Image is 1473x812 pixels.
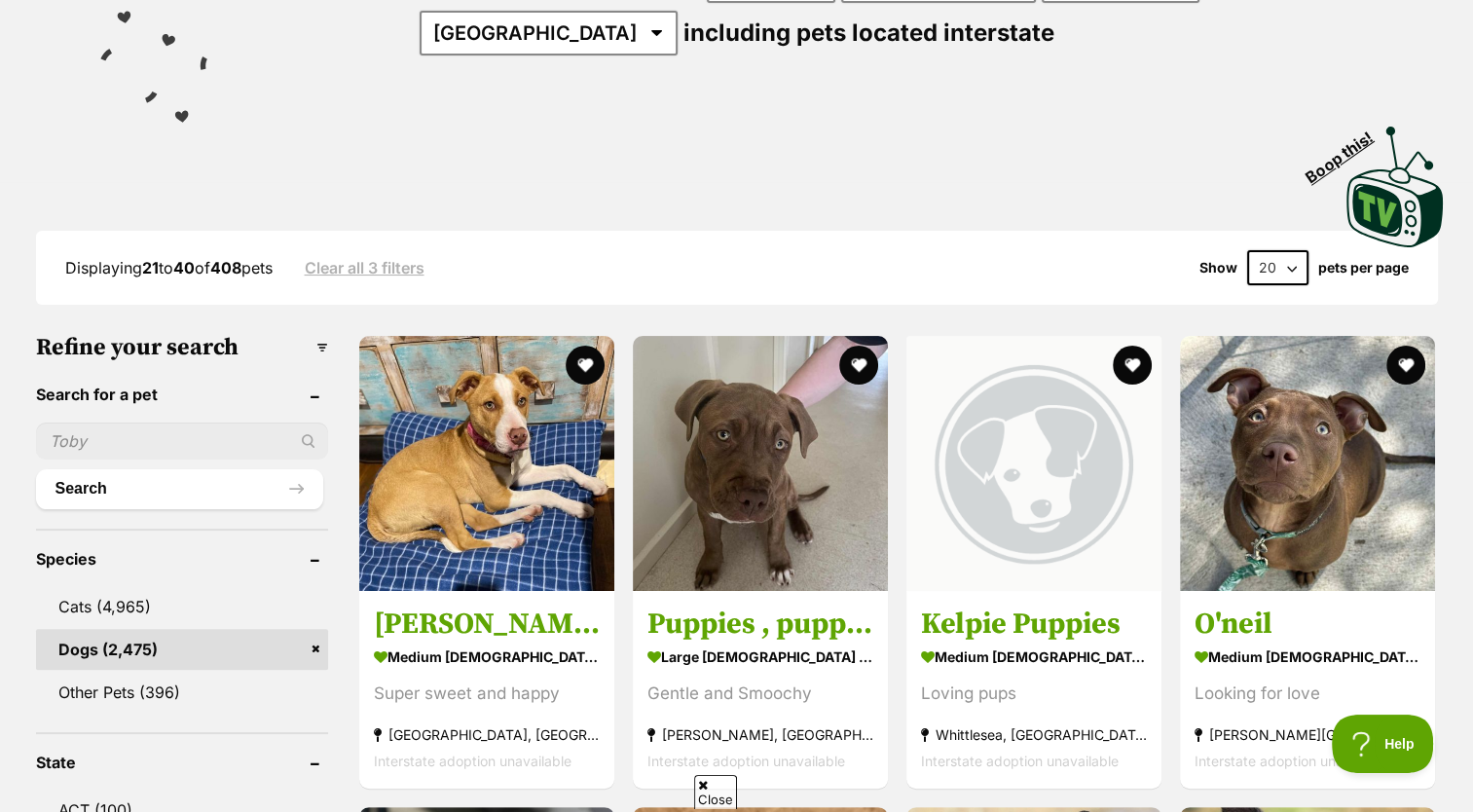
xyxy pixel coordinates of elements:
[305,259,424,277] a: Clear all 3 filters
[1195,643,1420,671] strong: medium [DEMOGRAPHIC_DATA] Dog
[359,336,614,591] img: Stacey - Australian Kelpie Dog
[142,258,159,277] strong: 21
[36,469,323,508] button: Search
[683,18,1054,47] span: including pets located interstate
[1195,753,1392,769] span: Interstate adoption unavailable
[374,721,600,748] strong: [GEOGRAPHIC_DATA], [GEOGRAPHIC_DATA]
[647,606,873,643] h3: Puppies , puppies and more Puppies
[839,346,878,385] button: favourite
[374,681,600,707] div: Super sweet and happy
[921,681,1147,707] div: Loving pups
[1180,591,1435,789] a: O'neil medium [DEMOGRAPHIC_DATA] Dog Looking for love [PERSON_NAME][GEOGRAPHIC_DATA], [GEOGRAPHIC...
[1332,715,1434,773] iframe: Help Scout Beacon - Open
[36,423,328,460] input: Toby
[647,721,873,748] strong: [PERSON_NAME], [GEOGRAPHIC_DATA]
[65,258,273,277] span: Displaying to of pets
[1199,260,1237,276] span: Show
[1195,681,1420,707] div: Looking for love
[36,672,328,713] a: Other Pets (396)
[633,336,888,591] img: Puppies , puppies and more Puppies - American Staffordshire Terrier Dog
[921,643,1147,671] strong: medium [DEMOGRAPHIC_DATA] Dog
[906,591,1161,789] a: Kelpie Puppies medium [DEMOGRAPHIC_DATA] Dog Loving pups Whittlesea, [GEOGRAPHIC_DATA] Interstate...
[374,753,571,769] span: Interstate adoption unavailable
[921,753,1119,769] span: Interstate adoption unavailable
[647,643,873,671] strong: large [DEMOGRAPHIC_DATA] Dog
[633,591,888,789] a: Puppies , puppies and more Puppies large [DEMOGRAPHIC_DATA] Dog Gentle and Smoochy [PERSON_NAME],...
[36,754,328,771] header: State
[36,629,328,670] a: Dogs (2,475)
[1195,606,1420,643] h3: O'neil
[36,334,328,361] h3: Refine your search
[1346,109,1444,251] a: Boop this!
[36,586,328,627] a: Cats (4,965)
[647,753,845,769] span: Interstate adoption unavailable
[1387,346,1426,385] button: favourite
[921,721,1147,748] strong: Whittlesea, [GEOGRAPHIC_DATA]
[694,775,737,809] span: Close
[1318,260,1409,276] label: pets per page
[921,606,1147,643] h3: Kelpie Puppies
[374,643,600,671] strong: medium [DEMOGRAPHIC_DATA] Dog
[359,591,614,789] a: [PERSON_NAME] medium [DEMOGRAPHIC_DATA] Dog Super sweet and happy [GEOGRAPHIC_DATA], [GEOGRAPHIC_...
[173,258,195,277] strong: 40
[210,258,241,277] strong: 408
[36,550,328,568] header: Species
[1195,721,1420,748] strong: [PERSON_NAME][GEOGRAPHIC_DATA], [GEOGRAPHIC_DATA]
[1113,346,1152,385] button: favourite
[647,681,873,707] div: Gentle and Smoochy
[374,606,600,643] h3: [PERSON_NAME]
[566,346,605,385] button: favourite
[1346,127,1444,247] img: PetRescue TV logo
[1303,116,1392,186] span: Boop this!
[36,386,328,403] header: Search for a pet
[1180,336,1435,591] img: O'neil - American Staffordshire Terrier Dog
